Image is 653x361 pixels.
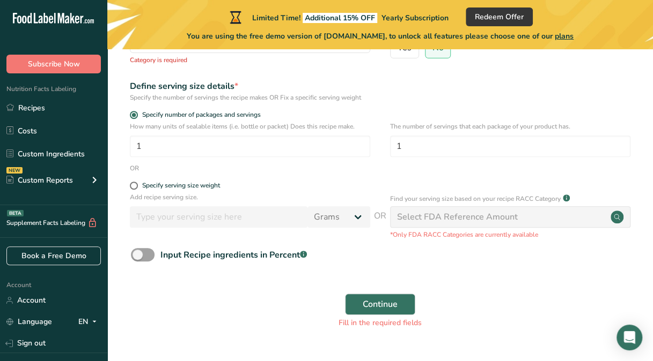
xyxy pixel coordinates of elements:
[28,58,80,70] span: Subscribe Now
[398,42,412,53] span: Yes
[142,182,220,190] div: Specify serving size weight
[466,7,533,26] button: Redeem Offer
[555,31,574,41] span: plans
[475,11,524,22] span: Redeem Offer
[397,210,518,223] div: Select FDA Reference Amount
[390,194,561,204] p: Find your serving size based on your recipe RACC Category
[160,249,307,261] div: Input Recipe ingredients in Percent
[130,192,370,202] p: Add recipe serving size.
[78,315,101,328] div: EN
[138,111,261,119] span: Specify number of packages and servings
[390,122,630,131] p: The number of servings that each package of your product has.
[432,42,444,53] span: No
[130,163,139,173] div: OR
[131,317,629,328] div: Fill in the required fields
[130,206,307,228] input: Type your serving size here
[345,294,415,315] button: Continue
[130,80,370,93] div: Define serving size details
[374,209,386,239] span: OR
[363,298,398,311] span: Continue
[6,246,101,265] a: Book a Free Demo
[7,210,24,216] div: BETA
[130,122,370,131] p: How many units of sealable items (i.e. bottle or packet) Does this recipe make.
[228,11,449,24] div: Limited Time!
[130,93,370,102] div: Specify the number of servings the recipe makes OR Fix a specific serving weight
[187,31,574,42] span: You are using the free demo version of [DOMAIN_NAME], to unlock all features please choose one of...
[6,167,23,174] div: NEW
[303,13,377,23] span: Additional 15% OFF
[130,55,370,65] p: Category is required
[390,230,630,239] p: *Only FDA RACC Categories are currently available
[617,325,642,350] div: Open Intercom Messenger
[381,13,449,23] span: Yearly Subscription
[6,55,101,73] button: Subscribe Now
[6,175,73,186] div: Custom Reports
[6,312,52,331] a: Language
